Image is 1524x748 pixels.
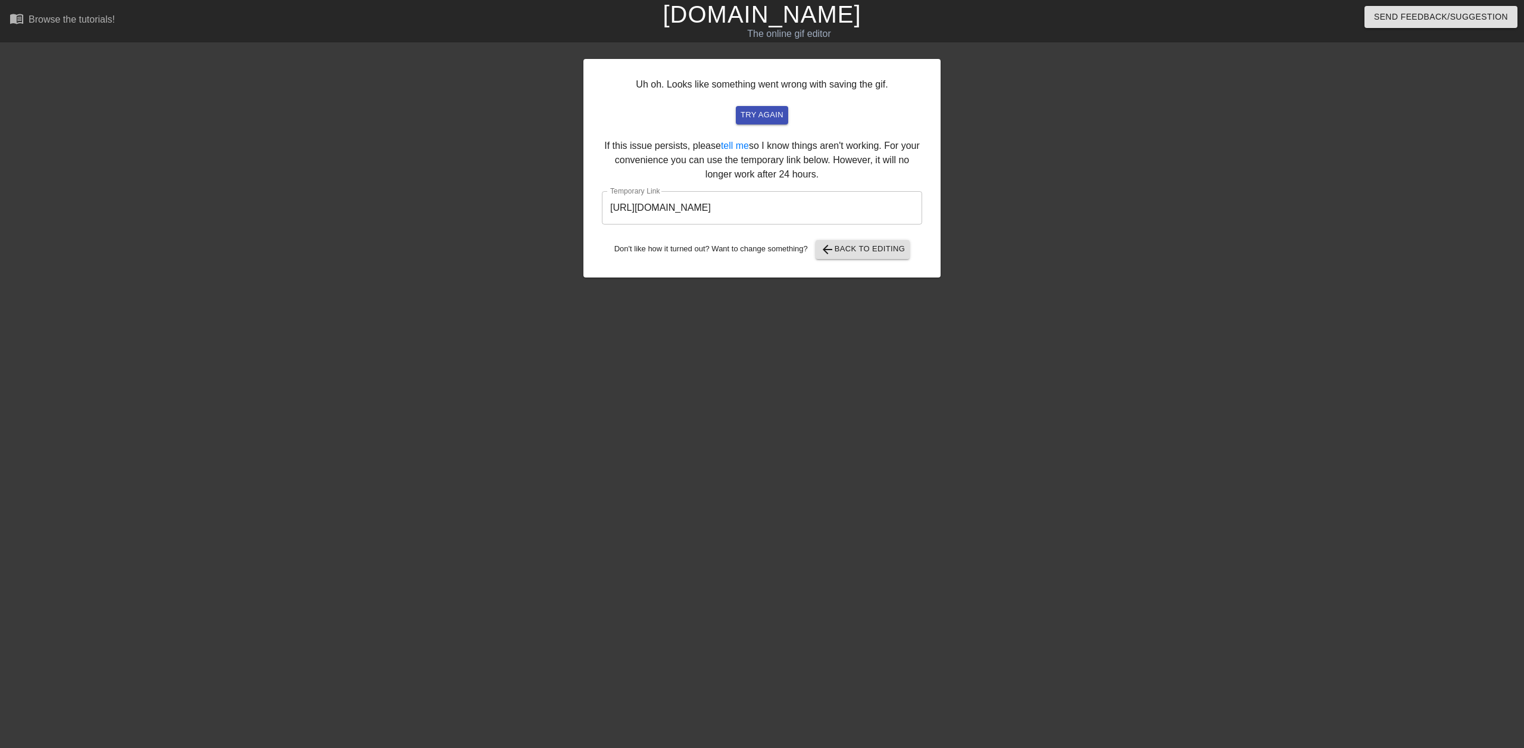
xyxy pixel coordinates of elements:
div: Browse the tutorials! [29,14,115,24]
div: Uh oh. Looks like something went wrong with saving the gif. If this issue persists, please so I k... [583,59,941,278]
div: Don't like how it turned out? Want to change something? [602,240,922,259]
div: The online gif editor [514,27,1064,41]
span: menu_book [10,11,24,26]
button: Send Feedback/Suggestion [1364,6,1517,28]
span: arrow_back [820,242,835,257]
a: tell me [721,141,749,151]
span: Send Feedback/Suggestion [1374,10,1508,24]
button: try again [736,106,788,124]
a: [DOMAIN_NAME] [663,1,861,27]
button: Back to Editing [816,240,910,259]
span: try again [741,108,783,122]
span: Back to Editing [820,242,905,257]
a: Browse the tutorials! [10,11,115,30]
input: bare [602,191,922,225]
